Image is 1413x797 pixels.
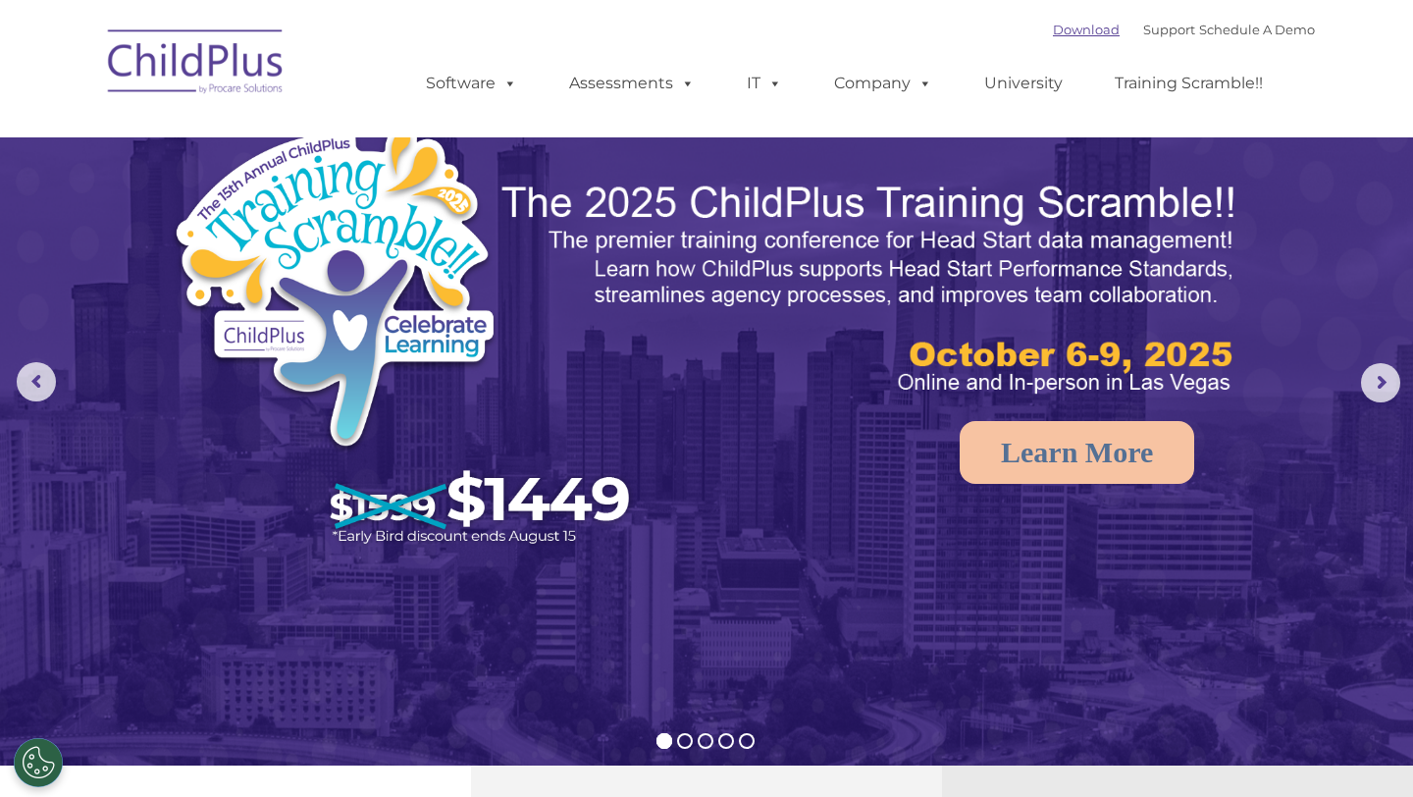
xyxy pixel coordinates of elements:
[965,64,1082,103] a: University
[1053,22,1120,37] a: Download
[960,421,1194,484] a: Learn More
[549,64,714,103] a: Assessments
[406,64,537,103] a: Software
[1053,22,1315,37] font: |
[1143,22,1195,37] a: Support
[1095,64,1282,103] a: Training Scramble!!
[1199,22,1315,37] a: Schedule A Demo
[14,738,63,787] button: Cookies Settings
[98,16,294,114] img: ChildPlus by Procare Solutions
[273,210,356,225] span: Phone number
[273,130,333,144] span: Last name
[814,64,952,103] a: Company
[727,64,802,103] a: IT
